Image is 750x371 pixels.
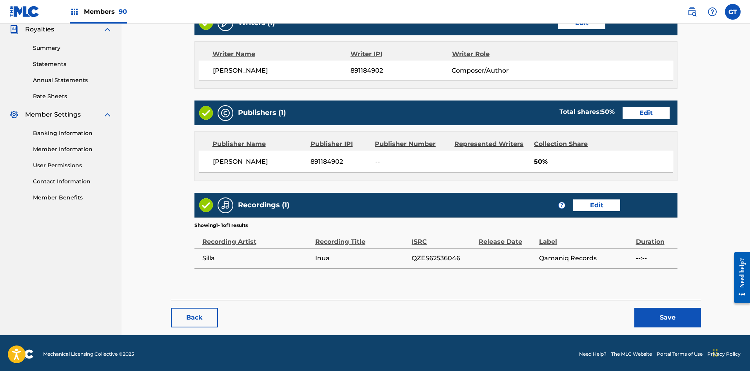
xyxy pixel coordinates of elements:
[171,308,218,327] button: Back
[33,177,112,186] a: Contact Information
[479,229,535,247] div: Release Date
[33,161,112,170] a: User Permissions
[636,254,674,263] span: --:--
[199,198,213,212] img: Valid
[623,107,670,119] a: Edit
[375,139,449,149] div: Publisher Number
[9,6,40,17] img: MLC Logo
[43,351,134,358] span: Mechanical Licensing Collective © 2025
[375,157,449,166] span: --
[213,66,351,75] span: [PERSON_NAME]
[412,229,475,247] div: ISRC
[9,25,19,34] img: Royalties
[579,351,607,358] a: Need Help?
[238,108,286,117] h5: Publishers (1)
[194,222,248,229] p: Showing 1 - 1 of 1 results
[601,108,615,115] span: 50 %
[684,4,700,20] a: Public Search
[202,254,311,263] span: Silla
[559,202,565,208] span: ?
[103,110,112,119] img: expand
[657,351,703,358] a: Portal Terms of Use
[534,139,603,149] div: Collection Share
[33,145,112,154] a: Member Information
[452,66,544,75] span: Composer/Author
[119,8,127,15] span: 90
[311,139,369,149] div: Publisher IPI
[687,7,697,16] img: search
[25,25,54,34] span: Royalties
[33,92,112,101] a: Rate Sheets
[534,157,673,166] span: 50%
[84,7,127,16] span: Members
[559,107,615,117] div: Total shares:
[202,229,311,247] div: Recording Artist
[9,110,19,119] img: Member Settings
[311,157,369,166] span: 891184902
[315,254,408,263] span: Inua
[212,139,305,149] div: Publisher Name
[573,199,620,211] a: Edit
[539,254,632,263] span: Qamaniq Records
[33,60,112,68] a: Statements
[707,351,741,358] a: Privacy Policy
[33,129,112,137] a: Banking Information
[452,49,544,59] div: Writer Role
[708,7,717,16] img: help
[705,4,720,20] div: Help
[221,201,230,210] img: Recordings
[350,49,452,59] div: Writer IPI
[636,229,674,247] div: Duration
[711,333,750,371] iframe: Chat Widget
[454,139,528,149] div: Represented Writers
[315,229,408,247] div: Recording Title
[213,157,305,166] span: [PERSON_NAME]
[199,106,213,120] img: Valid
[238,201,289,210] h5: Recordings (1)
[350,66,452,75] span: 891184902
[713,341,718,365] div: Drag
[33,194,112,202] a: Member Benefits
[412,254,475,263] span: QZES62536046
[33,76,112,84] a: Annual Statements
[25,110,81,119] span: Member Settings
[634,308,701,327] button: Save
[221,108,230,118] img: Publishers
[611,351,652,358] a: The MLC Website
[33,44,112,52] a: Summary
[103,25,112,34] img: expand
[725,4,741,20] div: User Menu
[539,229,632,247] div: Label
[212,49,351,59] div: Writer Name
[728,246,750,309] iframe: Resource Center
[70,7,79,16] img: Top Rightsholders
